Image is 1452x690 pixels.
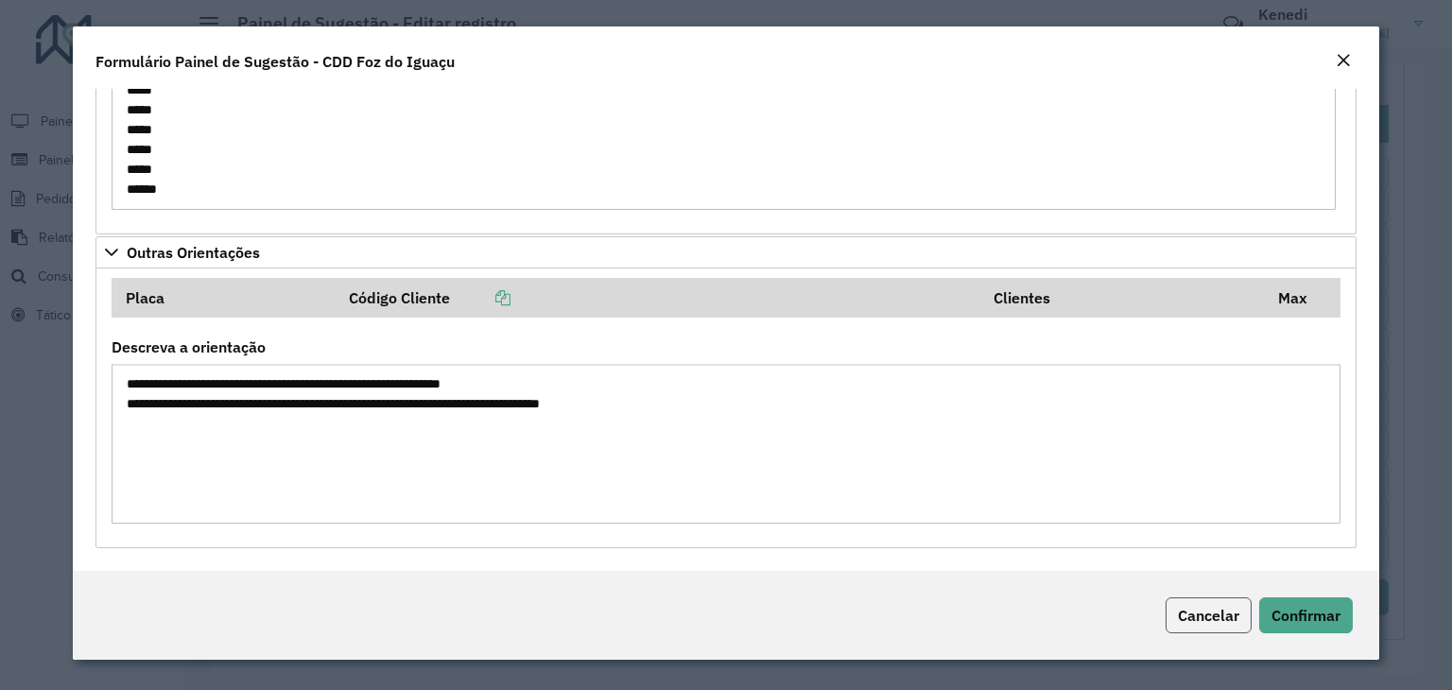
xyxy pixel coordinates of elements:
[1271,606,1340,625] span: Confirmar
[1259,597,1353,633] button: Confirmar
[1178,606,1239,625] span: Cancelar
[95,268,1357,548] div: Outras Orientações
[1336,53,1351,68] em: Fechar
[981,278,1266,318] th: Clientes
[1265,278,1340,318] th: Max
[95,50,455,73] h4: Formulário Painel de Sugestão - CDD Foz do Iguaçu
[1166,597,1252,633] button: Cancelar
[112,278,336,318] th: Placa
[336,278,980,318] th: Código Cliente
[112,336,266,358] label: Descreva a orientação
[95,236,1357,268] a: Outras Orientações
[127,245,260,260] span: Outras Orientações
[450,288,510,307] a: Copiar
[1330,49,1357,74] button: Close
